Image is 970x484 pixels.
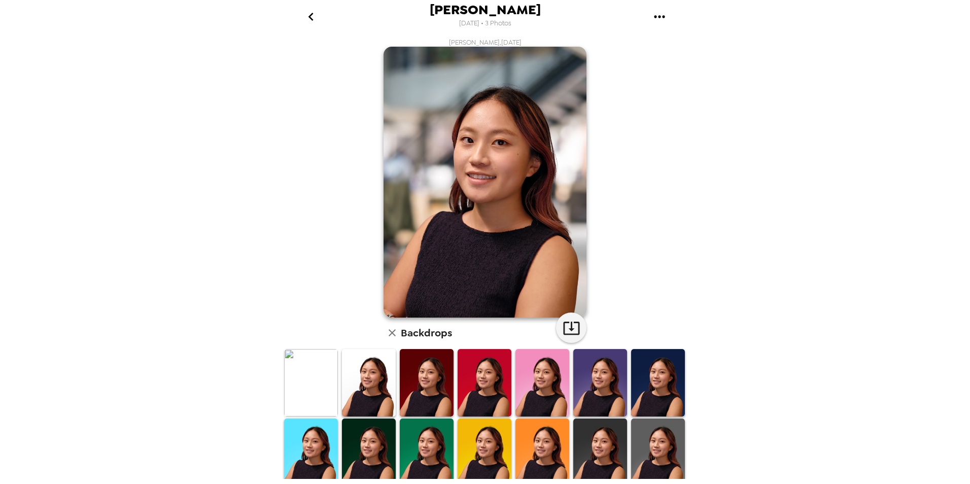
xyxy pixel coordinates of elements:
[449,38,522,47] span: [PERSON_NAME] , [DATE]
[401,325,452,341] h6: Backdrops
[384,47,586,318] img: user
[284,349,338,416] img: Original
[459,17,511,30] span: [DATE] • 3 Photos
[430,3,541,17] span: [PERSON_NAME]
